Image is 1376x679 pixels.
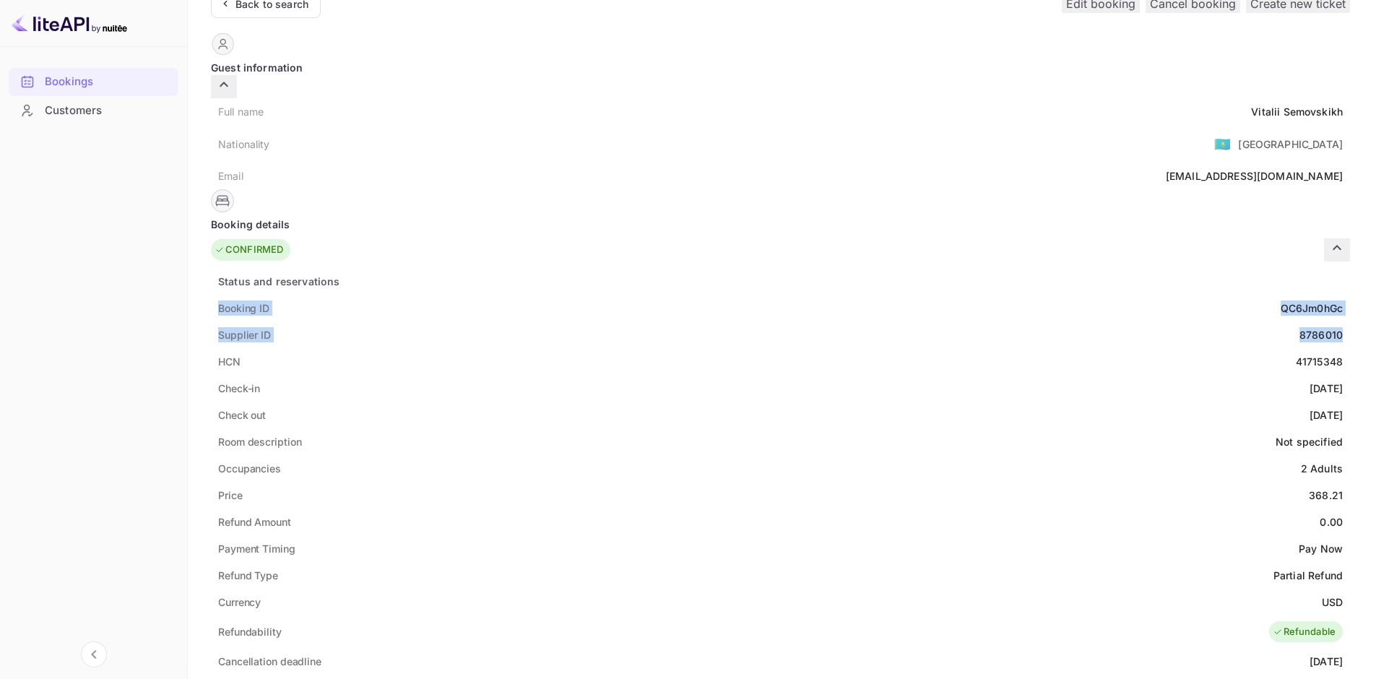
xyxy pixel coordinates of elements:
[1273,568,1343,583] div: Partial Refund
[1310,381,1343,396] div: [DATE]
[218,407,266,423] div: Check out
[1273,625,1336,639] div: Refundable
[45,103,171,119] div: Customers
[1320,514,1343,529] div: 0.00
[215,243,283,257] div: CONFIRMED
[218,381,260,396] div: Check-in
[211,217,1350,232] div: Booking details
[218,541,295,556] div: Payment Timing
[1214,131,1231,157] span: United States
[9,97,178,125] div: Customers
[218,300,269,316] div: Booking ID
[218,568,278,583] div: Refund Type
[218,624,282,639] div: Refundability
[9,68,178,95] a: Bookings
[218,274,339,289] div: Status and reservations
[12,12,127,35] img: LiteAPI logo
[218,354,241,369] div: HCN
[1299,541,1343,556] div: Pay Now
[81,641,107,667] button: Collapse navigation
[1281,300,1343,316] div: QC6Jm0hGc
[1310,407,1343,423] div: [DATE]
[218,434,301,449] div: Room description
[218,104,264,119] div: Full name
[1322,594,1343,610] div: USD
[45,74,171,90] div: Bookings
[218,327,271,342] div: Supplier ID
[1238,137,1343,152] div: [GEOGRAPHIC_DATA]
[9,97,178,124] a: Customers
[218,461,281,476] div: Occupancies
[1309,488,1343,503] div: 368.21
[9,68,178,96] div: Bookings
[218,137,270,152] div: Nationality
[1299,327,1343,342] div: 8786010
[1310,654,1343,669] div: [DATE]
[1276,434,1343,449] div: Not specified
[1301,461,1343,476] div: 2 Adults
[218,168,243,183] div: Email
[1296,354,1343,369] div: 41715348
[218,594,261,610] div: Currency
[1251,104,1343,119] div: Vitalii Semovskikh
[218,514,291,529] div: Refund Amount
[218,654,321,669] div: Cancellation deadline
[211,60,1350,75] div: Guest information
[218,488,243,503] div: Price
[1166,168,1343,183] div: [EMAIL_ADDRESS][DOMAIN_NAME]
